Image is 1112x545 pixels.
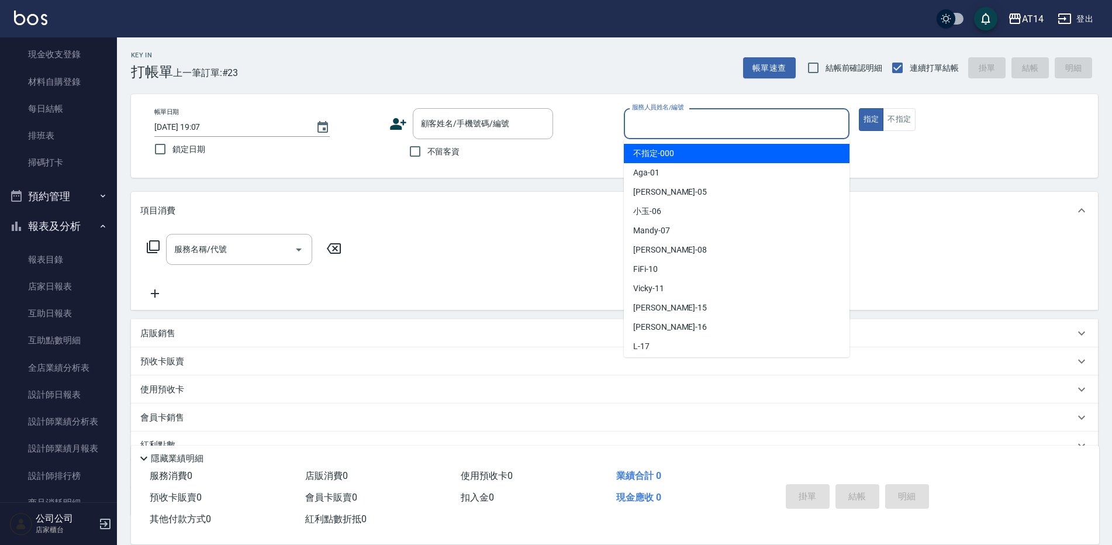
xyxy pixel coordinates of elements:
[305,470,348,481] span: 店販消費 0
[633,225,670,237] span: Mandy -07
[140,439,181,452] p: 紅利點數
[154,108,179,116] label: 帳單日期
[633,244,707,256] span: [PERSON_NAME] -08
[5,435,112,462] a: 設計師業績月報表
[305,492,357,503] span: 會員卡販賣 0
[1053,8,1098,30] button: 登出
[150,492,202,503] span: 預收卡販賣 0
[461,470,513,481] span: 使用預收卡 0
[633,147,674,160] span: 不指定 -000
[5,300,112,327] a: 互助日報表
[633,282,664,295] span: Vicky -11
[616,470,661,481] span: 業績合計 0
[131,375,1098,403] div: 使用預收卡
[140,205,175,217] p: 項目消費
[5,122,112,149] a: 排班表
[5,211,112,242] button: 報表及分析
[5,273,112,300] a: 店家日報表
[974,7,997,30] button: save
[632,103,683,112] label: 服務人員姓名/編號
[633,263,658,275] span: FiFi -10
[743,57,796,79] button: 帳單速查
[150,470,192,481] span: 服務消費 0
[172,143,205,156] span: 鎖定日期
[5,327,112,354] a: 互助點數明細
[289,240,308,259] button: Open
[633,167,659,179] span: Aga -01
[5,149,112,176] a: 掃碼打卡
[131,64,173,80] h3: 打帳單
[1022,12,1044,26] div: AT14
[131,192,1098,229] div: 項目消費
[140,356,184,368] p: 預收卡販賣
[5,463,112,489] a: 設計師排行榜
[633,321,707,333] span: [PERSON_NAME] -16
[131,432,1098,460] div: 紅利點數
[883,108,916,131] button: 不指定
[5,489,112,516] a: 商品消耗明細
[5,246,112,273] a: 報表目錄
[5,381,112,408] a: 設計師日報表
[151,453,203,465] p: 隱藏業績明細
[140,412,184,424] p: 會員卡銷售
[5,354,112,381] a: 全店業績分析表
[5,41,112,68] a: 現金收支登錄
[5,408,112,435] a: 設計師業績分析表
[859,108,884,131] button: 指定
[154,118,304,137] input: YYYY/MM/DD hh:mm
[14,11,47,25] img: Logo
[461,492,494,503] span: 扣入金 0
[5,95,112,122] a: 每日結帳
[910,62,959,74] span: 連續打單結帳
[309,113,337,142] button: Choose date, selected date is 2025-09-06
[616,492,661,503] span: 現金應收 0
[633,205,661,218] span: 小玉 -06
[131,403,1098,432] div: 會員卡銷售
[36,525,95,535] p: 店家櫃台
[36,513,95,525] h5: 公司公司
[150,513,211,525] span: 其他付款方式 0
[9,512,33,536] img: Person
[633,186,707,198] span: [PERSON_NAME] -05
[131,51,173,59] h2: Key In
[826,62,883,74] span: 結帳前確認明細
[131,347,1098,375] div: 預收卡販賣
[5,181,112,212] button: 預約管理
[633,340,650,353] span: L -17
[1003,7,1048,31] button: AT14
[140,384,184,396] p: 使用預收卡
[173,65,239,80] span: 上一筆訂單:#23
[131,319,1098,347] div: 店販銷售
[305,513,367,525] span: 紅利點數折抵 0
[427,146,460,158] span: 不留客資
[140,327,175,340] p: 店販銷售
[633,302,707,314] span: [PERSON_NAME] -15
[5,68,112,95] a: 材料自購登錄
